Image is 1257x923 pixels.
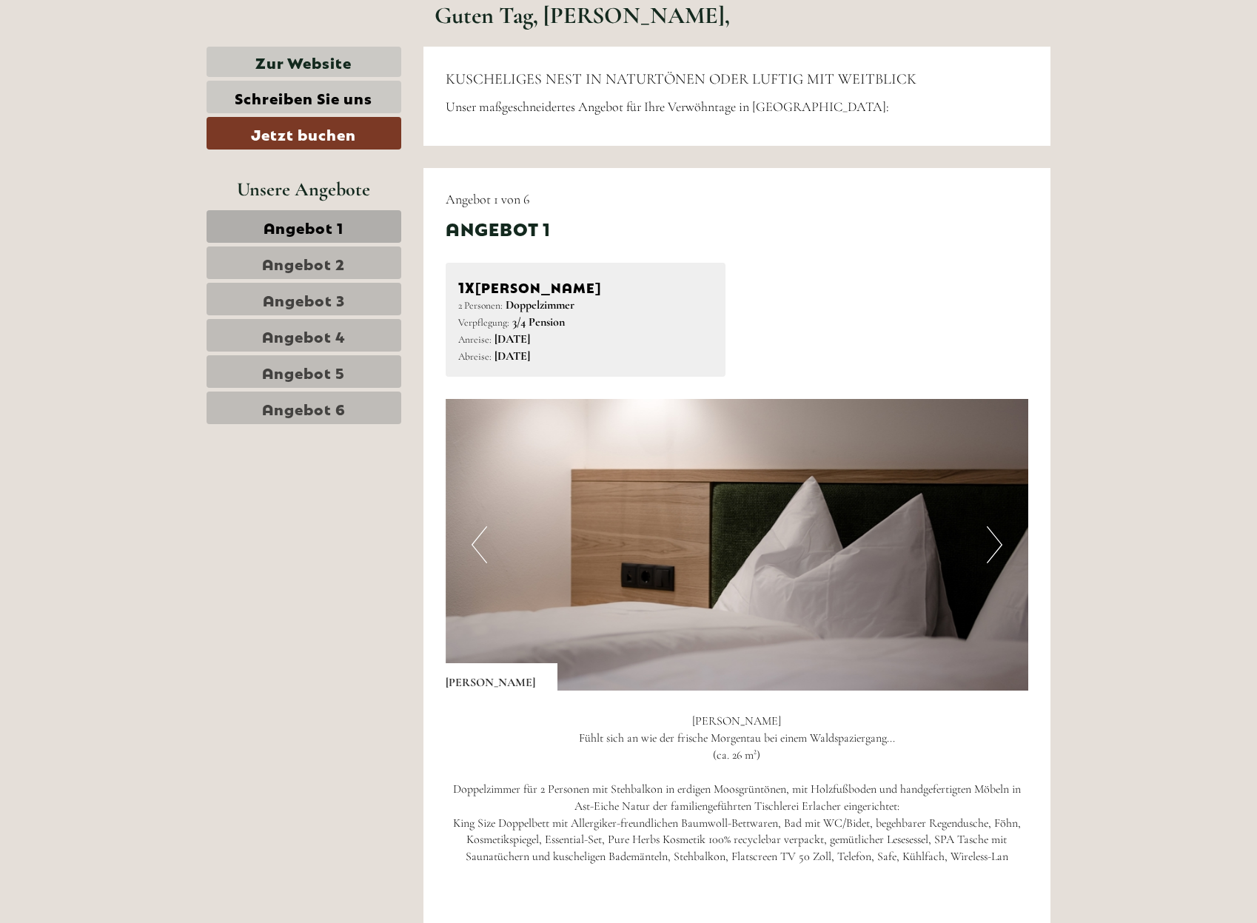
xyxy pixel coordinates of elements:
[446,663,557,691] div: [PERSON_NAME]
[207,117,401,150] a: Jetzt buchen
[472,526,487,563] button: Previous
[458,350,492,363] small: Abreise:
[435,2,730,28] h1: Guten Tag, [PERSON_NAME],
[495,349,530,363] b: [DATE]
[262,361,345,382] span: Angebot 5
[506,298,574,312] b: Doppelzimmer
[987,526,1002,563] button: Next
[446,191,529,207] span: Angebot 1 von 6
[458,275,475,296] b: 1x
[458,316,509,329] small: Verpflegung:
[446,70,916,88] span: KUSCHELIGES NEST IN NATURTÖNEN ODER LUFTIG MIT WEITBLICK
[265,11,318,36] div: [DATE]
[480,383,583,416] button: Senden
[512,315,565,329] b: 3/4 Pension
[262,325,346,346] span: Angebot 4
[458,275,714,297] div: [PERSON_NAME]
[446,98,889,115] span: Unser maßgeschneidertes Angebot für Ihre Verwöhntage in [GEOGRAPHIC_DATA]:
[207,175,401,203] div: Unsere Angebote
[262,397,346,418] span: Angebot 6
[495,332,530,346] b: [DATE]
[458,299,503,312] small: 2 Personen:
[446,399,1029,691] img: image
[207,81,401,113] a: Schreiben Sie uns
[207,47,401,77] a: Zur Website
[264,216,343,237] span: Angebot 1
[446,713,1029,899] p: [PERSON_NAME] Fühlt sich an wie der frische Morgentau bei einem Waldspaziergang... (ca. 26 m²) Do...
[263,289,345,309] span: Angebot 3
[373,72,561,82] small: 13:44
[366,40,572,85] div: Guten Tag, wie können wir Ihnen helfen?
[446,215,551,241] div: Angebot 1
[262,252,345,273] span: Angebot 2
[458,333,492,346] small: Anreise:
[373,43,561,55] div: Sie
